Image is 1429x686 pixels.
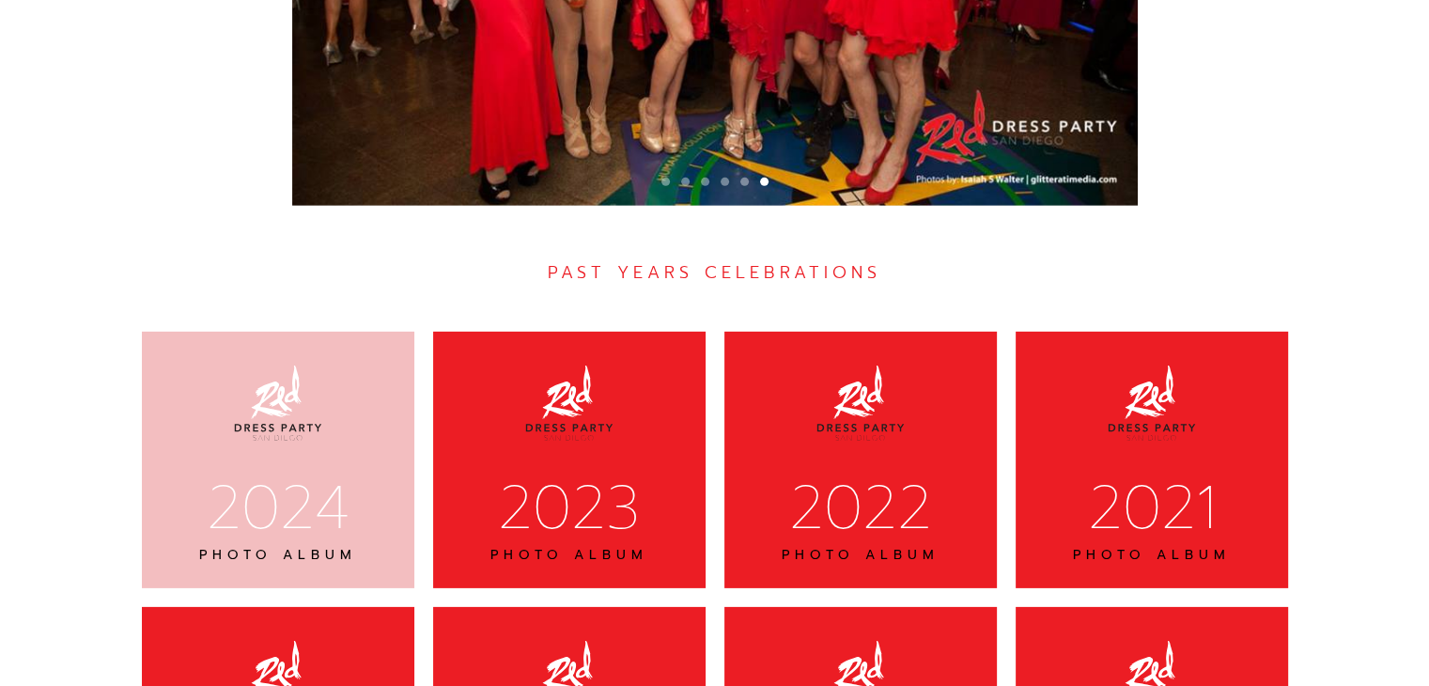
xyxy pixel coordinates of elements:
[142,332,414,588] a: 2024PHOTO ALBUM
[749,469,972,547] div: 2022
[458,547,681,564] div: PHOTO ALBUM
[740,178,749,186] div: Show slide 5 of 6
[458,469,681,547] div: 2023
[721,178,729,186] div: Show slide 4 of 6
[132,262,1297,284] div: PAST YEARS CELEBRATIONS
[681,178,690,186] div: Show slide 2 of 6
[701,178,709,186] div: Show slide 3 of 6
[724,332,997,588] a: 2022PHOTO ALBUM
[433,332,706,588] a: 2023PHOTO ALBUM
[166,469,390,547] div: 2024
[749,547,972,564] div: PHOTO ALBUM
[1016,332,1288,588] a: 2021PHOTO ALBUM
[166,547,390,564] div: PHOTO ALBUM
[1040,469,1264,547] div: 2021
[1040,547,1264,564] div: PHOTO ALBUM
[760,178,769,186] div: Show slide 6 of 6
[661,178,670,186] div: Show slide 1 of 6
